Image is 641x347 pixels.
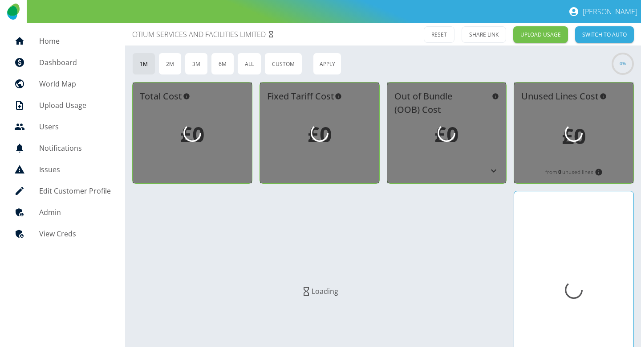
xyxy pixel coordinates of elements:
text: 0% [620,60,626,66]
a: Home [7,30,118,52]
button: SWITCH TO AUTO [575,26,634,43]
button: RESET [424,26,454,43]
button: Custom [264,53,302,75]
h5: Dashboard [39,57,111,68]
a: World Map [7,73,118,95]
a: Users [7,116,118,137]
h5: World Map [39,78,111,89]
button: 1M [132,53,155,75]
h5: Home [39,36,111,46]
h5: Upload Usage [39,100,111,111]
h5: Notifications [39,143,111,153]
h5: View Creds [39,228,111,239]
button: Apply [313,53,341,75]
a: View Creds [7,223,118,244]
h5: Users [39,121,111,132]
a: UPLOAD USAGE [513,26,568,43]
a: Upload Usage [7,95,118,116]
a: Notifications [7,137,118,159]
button: 3M [185,53,208,75]
a: Dashboard [7,52,118,73]
a: Admin [7,202,118,223]
button: [PERSON_NAME] [565,3,641,21]
h5: Edit Customer Profile [39,186,111,196]
a: Issues [7,159,118,180]
h5: Issues [39,164,111,175]
p: [PERSON_NAME] [583,7,637,17]
button: SHARE LINK [462,26,506,43]
img: Logo [7,4,19,20]
button: All [237,53,261,75]
a: OTIUM SERVICES AND FACILITIES LIMITED [132,29,266,40]
h5: Admin [39,207,111,218]
button: 2M [158,53,182,75]
button: 6M [211,53,234,75]
a: Edit Customer Profile [7,180,118,202]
